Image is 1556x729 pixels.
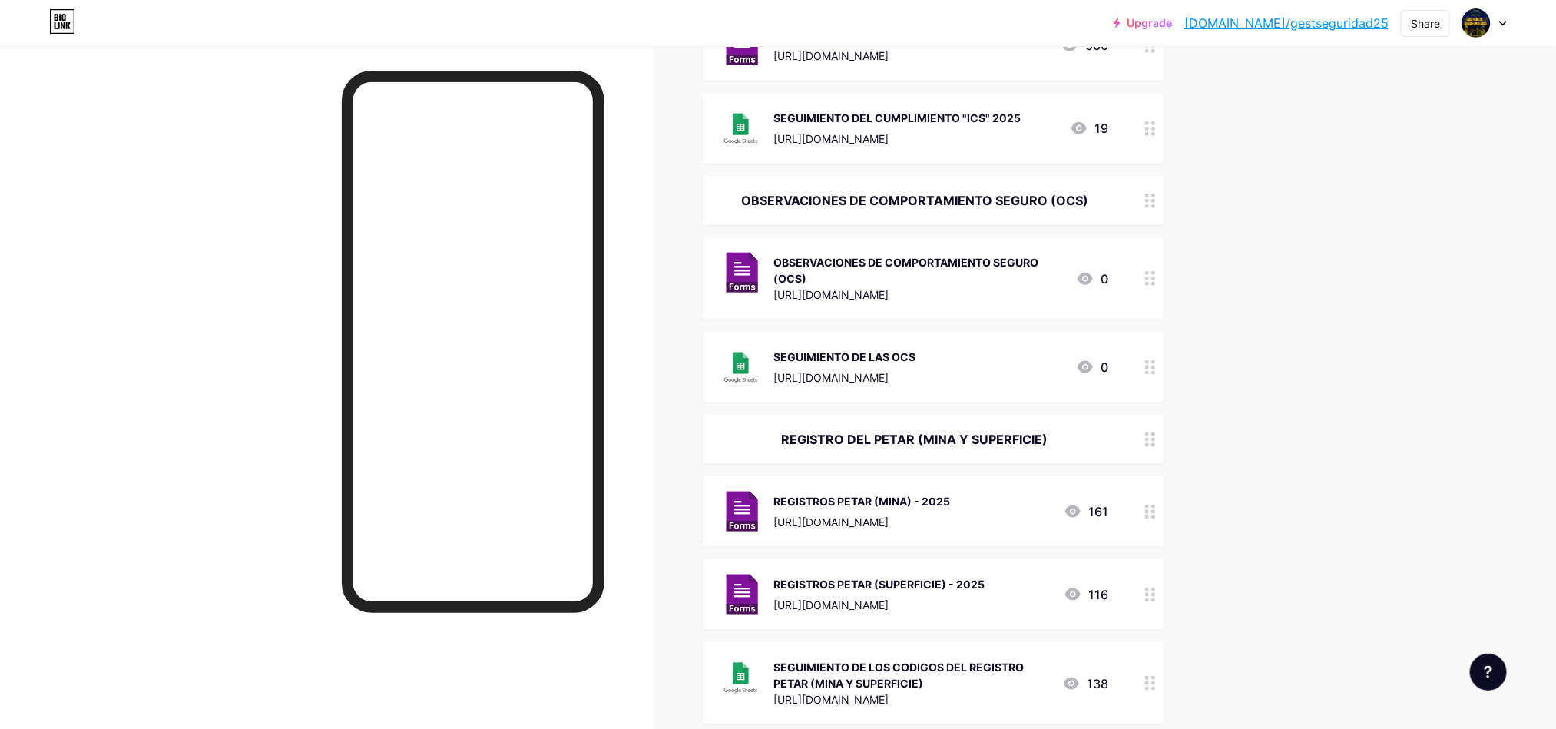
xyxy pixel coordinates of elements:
div: 0 [1076,270,1108,288]
div: SEGUIMIENTO DE LAS OCS [773,349,915,365]
img: SEGUIMIENTO DE LAS OCS [721,347,761,387]
img: OBSERVACIONES DE COMPORTAMIENTO SEGURO (OCS) [721,253,761,293]
div: [URL][DOMAIN_NAME] [773,597,985,613]
img: REGISTROS PETAR (SUPERFICIE) - 2025 [721,575,761,615]
a: [DOMAIN_NAME]/gestseguridad25 [1184,14,1389,32]
div: 161 [1064,502,1108,521]
div: REGISTRO DEL PETAR (MINA Y SUPERFICIE) [721,430,1108,449]
div: REGISTROS PETAR (SUPERFICIE) - 2025 [773,576,985,592]
div: [URL][DOMAIN_NAME] [773,131,1021,147]
div: 0 [1076,358,1108,376]
img: SEGUIMIENTO DE LOS CODIGOS DEL REGISTRO PETAR (MINA Y SUPERFICIE) [721,658,761,698]
div: 19 [1070,119,1108,138]
div: SEGUIMIENTO DE LOS CODIGOS DEL REGISTRO PETAR (MINA Y SUPERFICIE) [773,659,1050,691]
img: REGISTROS PETAR (MINA) - 2025 [721,492,761,532]
div: SEGUIMIENTO DEL CUMPLIMIENTO "ICS" 2025 [773,110,1021,126]
div: [URL][DOMAIN_NAME] [773,48,1022,64]
div: REGISTROS PETAR (MINA) - 2025 [773,493,950,509]
div: 116 [1064,585,1108,604]
div: [URL][DOMAIN_NAME] [773,287,1064,303]
div: 138 [1062,674,1108,693]
div: [URL][DOMAIN_NAME] [773,369,915,386]
div: OBSERVACIONES DE COMPORTAMIENTO SEGURO (OCS) [773,254,1064,287]
div: [URL][DOMAIN_NAME] [773,691,1050,707]
div: Share [1411,15,1440,31]
img: Jennifer Ramirez [1462,8,1491,38]
img: SEGUIMIENTO DEL CUMPLIMIENTO "ICS" 2025 [721,108,761,148]
div: [URL][DOMAIN_NAME] [773,514,950,530]
a: Upgrade [1114,17,1172,29]
div: OBSERVACIONES DE COMPORTAMIENTO SEGURO (OCS) [721,191,1108,210]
